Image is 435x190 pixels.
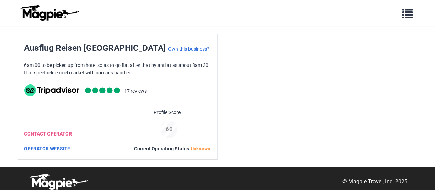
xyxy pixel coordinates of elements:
[24,84,79,96] img: tripadvisor_background-ebb97188f8c6c657a79ad20e0caa6051.svg
[342,177,407,186] p: © Magpie Travel, Inc. 2025
[157,124,181,134] div: 60
[134,145,210,152] div: Current Operating Status:
[168,46,209,52] a: Own this business?
[28,173,89,190] img: logo-white-d94fa1abed81b67a048b3d0f0ab5b955.png
[18,4,80,21] img: logo-ab69f6fb50320c5b225c76a69d11143b.png
[24,43,166,53] span: Ausflug Reisen [GEOGRAPHIC_DATA]
[154,109,181,116] span: Profile Score
[191,146,210,151] span: Unknown
[24,131,72,137] a: CONTACT OPERATOR
[24,61,210,77] p: 6am 00 to be picked up from hotel so as to go flat after that by anti atlas about 8am 30 that spe...
[24,146,70,151] a: OPERATOR WEBSITE
[124,87,147,96] li: 17 reviews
